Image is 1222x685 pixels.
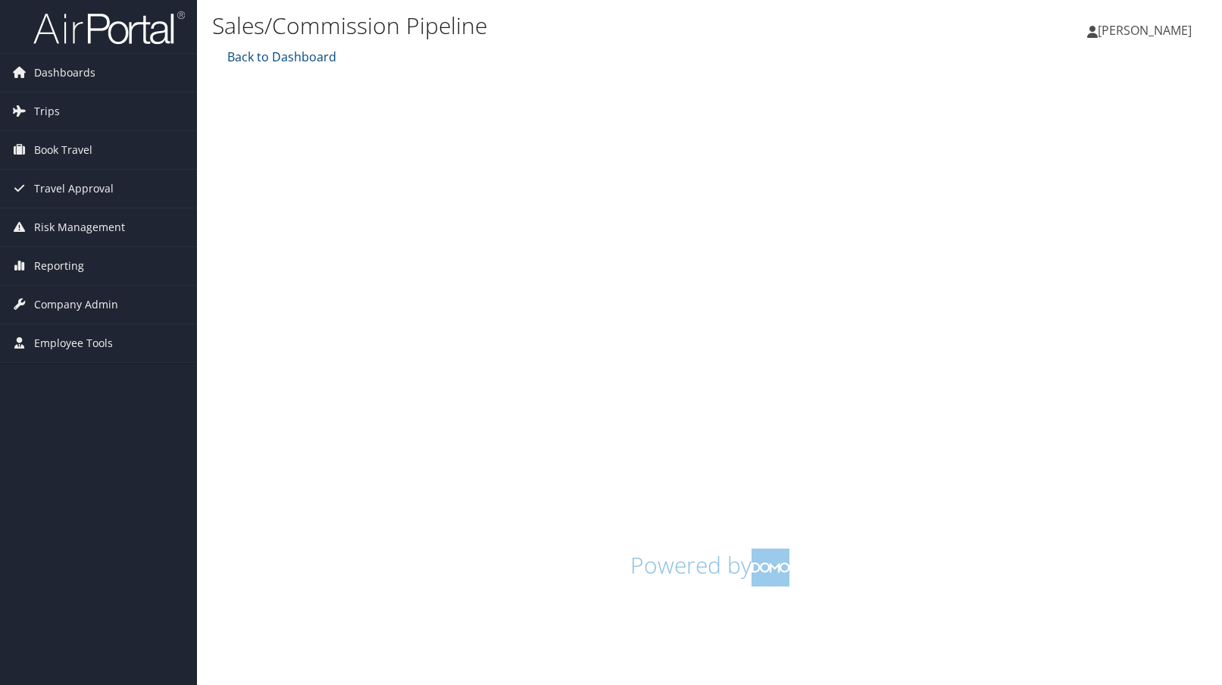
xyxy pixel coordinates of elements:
[34,247,84,285] span: Reporting
[34,286,118,324] span: Company Admin
[34,324,113,362] span: Employee Tools
[34,54,95,92] span: Dashboards
[34,131,92,169] span: Book Travel
[34,92,60,130] span: Trips
[212,10,875,42] h1: Sales/Commission Pipeline
[1087,8,1207,53] a: [PERSON_NAME]
[34,170,114,208] span: Travel Approval
[34,208,125,246] span: Risk Management
[223,549,1195,586] h1: Powered by
[752,549,789,586] img: domo-logo.png
[223,48,336,65] a: Back to Dashboard
[1098,22,1192,39] span: [PERSON_NAME]
[33,10,185,45] img: airportal-logo.png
